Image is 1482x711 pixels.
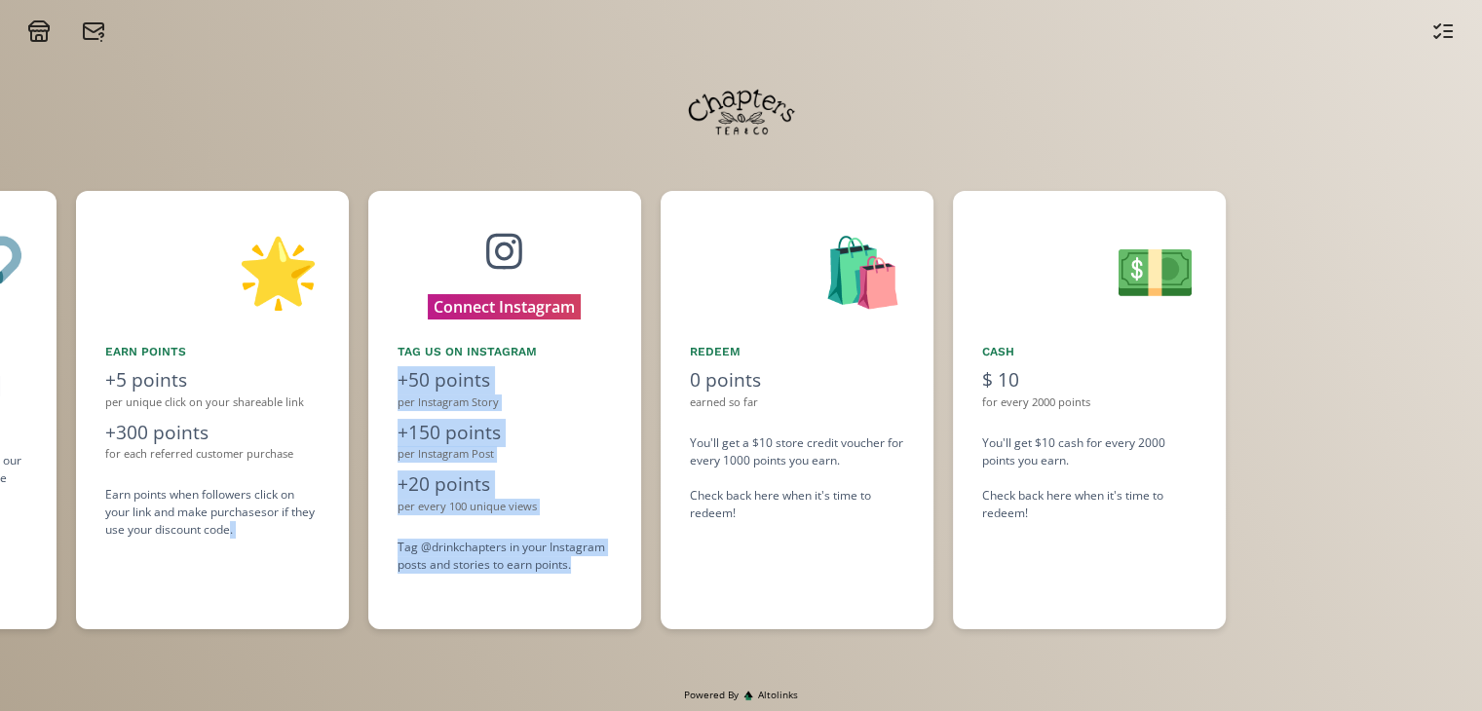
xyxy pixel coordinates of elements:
[398,539,612,574] div: Tag @drinkchapters in your Instagram posts and stories to earn points.
[690,366,904,394] div: 0 points
[398,470,612,499] div: +20 points
[743,691,753,700] img: favicon-32x32.png
[105,366,320,394] div: +5 points
[105,394,320,411] div: per unique click on your shareable link
[105,220,320,319] div: 🌟
[688,58,795,166] img: f9R4t3NEChck
[398,394,612,411] div: per Instagram Story
[690,220,904,319] div: 🛍️
[690,394,904,411] div: earned so far
[758,688,798,702] span: Altolinks
[690,343,904,360] div: Redeem
[398,343,612,360] div: Tag us on Instagram
[684,688,739,702] span: Powered By
[690,434,904,522] div: You'll get a $10 store credit voucher for every 1000 points you earn. Check back here when it's t...
[982,366,1197,394] div: $ 10
[105,446,320,463] div: for each referred customer purchase
[105,343,320,360] div: Earn points
[398,499,612,515] div: per every 100 unique views
[398,446,612,463] div: per Instagram Post
[105,486,320,539] div: Earn points when followers click on your link and make purchases or if they use your discount code .
[398,366,612,394] div: +50 points
[982,394,1197,411] div: for every 2000 points
[428,294,581,319] button: Connect Instagram
[982,434,1197,522] div: You'll get $10 cash for every 2000 points you earn. Check back here when it's time to redeem!
[982,343,1197,360] div: Cash
[105,419,320,447] div: +300 points
[398,419,612,447] div: +150 points
[982,220,1197,319] div: 💵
